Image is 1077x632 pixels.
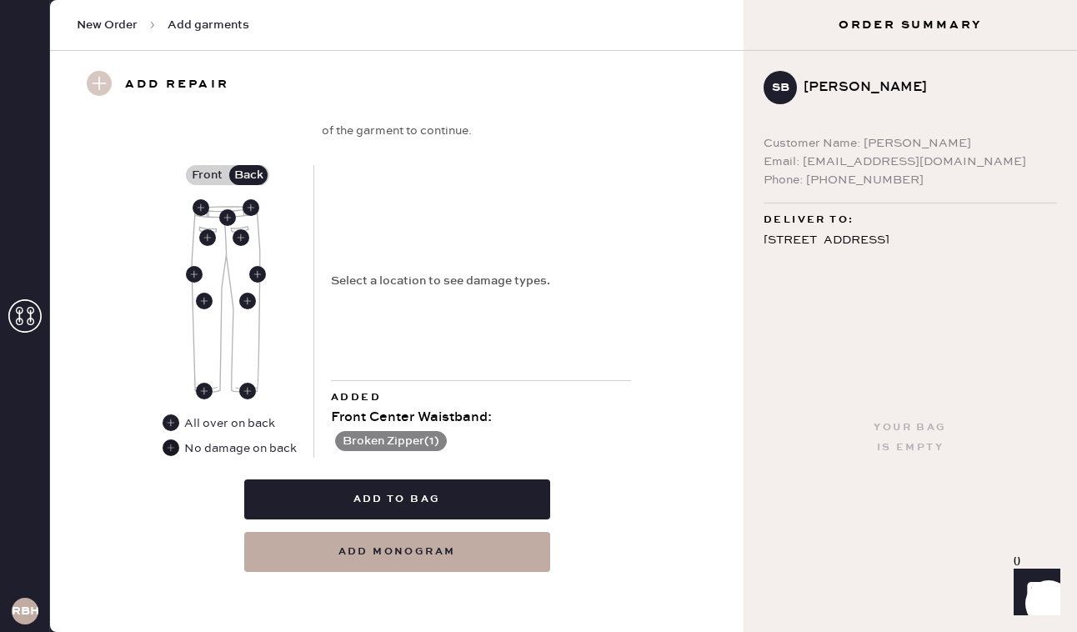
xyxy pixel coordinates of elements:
[189,206,263,394] img: Garment image
[772,82,789,93] h3: SB
[244,532,550,572] button: add monogram
[764,134,1057,153] div: Customer Name: [PERSON_NAME]
[222,103,572,140] div: Choose the closest location option. Complete front and back of the garment to continue.
[77,17,138,33] span: New Order
[331,272,550,290] div: Select a location to see damage types.
[196,293,213,309] div: Back Left Leg
[186,266,203,283] div: Back Left Side Seam
[228,165,269,185] label: Back
[998,557,1069,629] iframe: Front Chat
[233,229,249,246] div: Back Right Pocket
[874,418,946,458] div: Your bag is empty
[764,230,1057,293] div: [STREET_ADDRESS] [PERSON_NAME][GEOGRAPHIC_DATA] , CA 90210
[12,605,38,617] h3: RBHA
[184,439,297,458] div: No damage on back
[764,210,854,230] span: Deliver to:
[331,408,631,428] div: Front Center Waistband :
[243,199,259,216] div: Back Right Waistband
[764,171,1057,189] div: Phone: [PHONE_NUMBER]
[186,165,228,185] label: Front
[744,17,1077,33] h3: Order Summary
[219,209,236,226] div: Back Center Waistband
[168,17,249,33] span: Add garments
[239,293,256,309] div: Back Right Leg
[804,78,1044,98] div: [PERSON_NAME]
[244,479,550,519] button: Add to bag
[331,388,631,408] div: Added
[125,71,229,99] h3: Add repair
[196,383,213,399] div: Back Left Ankle
[335,431,447,451] button: Broken Zipper(1)
[764,153,1057,171] div: Email: [EMAIL_ADDRESS][DOMAIN_NAME]
[193,199,209,216] div: Back Left Waistband
[163,414,277,433] div: All over on back
[199,229,216,246] div: Back Left Pocket
[239,383,256,399] div: Back Right Ankle
[249,266,266,283] div: Back Right Side Seam
[163,439,297,458] div: No damage on back
[184,414,275,433] div: All over on back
